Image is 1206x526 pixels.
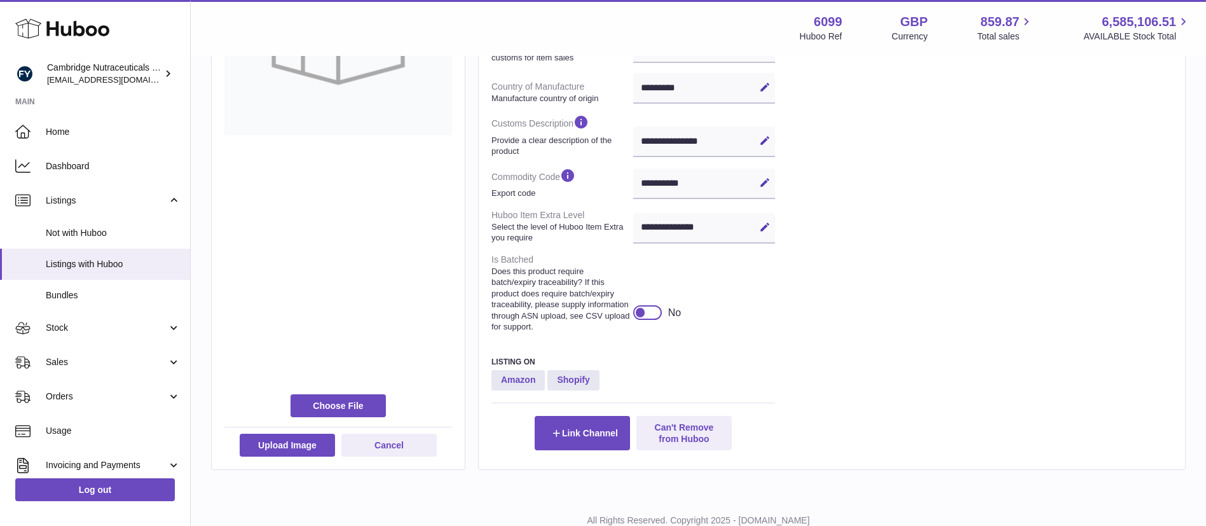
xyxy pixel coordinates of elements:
div: Huboo Ref [800,31,842,43]
dt: Country of Manufacture [491,76,633,109]
span: 859.87 [980,13,1019,31]
img: internalAdmin-6099@internal.huboo.com [15,64,34,83]
strong: Amazon [491,370,545,391]
h3: Listing On [491,357,775,367]
strong: GBP [900,13,928,31]
button: Upload Image [240,434,335,457]
span: [EMAIL_ADDRESS][DOMAIN_NAME] [47,74,187,85]
dt: Commodity Code [491,162,633,204]
button: Cancel [341,434,437,457]
button: Link Channel [535,416,630,450]
strong: Does this product require batch/expiry traceability? If this product does require batch/expiry tr... [491,266,630,333]
span: Dashboard [46,160,181,172]
span: Orders [46,391,167,403]
div: Currency [892,31,928,43]
a: 6,585,106.51 AVAILABLE Stock Total [1083,13,1191,43]
a: 859.87 Total sales [977,13,1034,43]
span: Choose File [291,394,386,417]
span: Bundles [46,289,181,301]
span: AVAILABLE Stock Total [1083,31,1191,43]
button: Can't Remove from Huboo [636,416,732,450]
span: Listings [46,195,167,207]
span: Not with Huboo [46,227,181,239]
div: No [668,306,681,320]
strong: 6099 [814,13,842,31]
strong: Manufacture country of origin [491,93,630,104]
strong: Select the level of Huboo Item Extra you require [491,221,630,244]
span: Home [46,126,181,138]
span: Total sales [977,31,1034,43]
dt: Customs Description [491,109,633,162]
span: Usage [46,425,181,437]
strong: Shopify [547,370,599,391]
span: Stock [46,322,167,334]
span: 6,585,106.51 [1102,13,1176,31]
span: Invoicing and Payments [46,459,167,471]
strong: Provide a clear description of the product [491,135,630,157]
a: Log out [15,478,175,501]
span: Sales [46,356,167,368]
span: Listings with Huboo [46,258,181,270]
strong: Export code [491,188,630,199]
dt: Huboo Item Extra Level [491,204,633,249]
div: Cambridge Nutraceuticals Ltd [47,62,161,86]
dt: Is Batched [491,249,633,338]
